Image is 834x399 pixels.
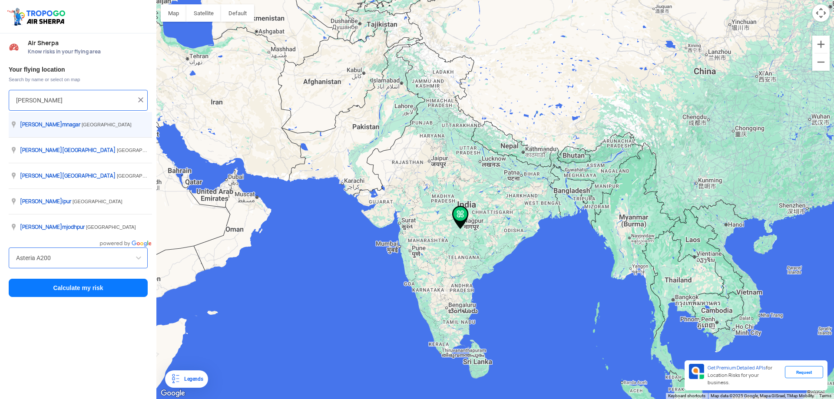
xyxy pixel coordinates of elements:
[159,388,187,399] img: Google
[20,224,62,231] span: [PERSON_NAME]
[20,147,117,154] span: [GEOGRAPHIC_DATA]
[20,172,117,179] span: [GEOGRAPHIC_DATA]
[7,7,68,26] img: ic_tgdronemaps.svg
[161,4,186,22] button: Show street map
[708,365,766,371] span: Get Premium Detailed APIs
[20,198,73,205] span: ipur
[20,121,62,128] span: [PERSON_NAME]
[159,388,187,399] a: Open this area in Google Maps (opens a new window)
[20,121,82,128] span: mnagar
[812,53,830,71] button: Zoom out
[186,4,221,22] button: Show satellite imagery
[28,48,148,55] span: Know risks in your flying area
[86,224,136,230] span: [GEOGRAPHIC_DATA]
[136,96,145,104] img: ic_close.png
[20,224,86,231] span: mjodhpur
[20,147,62,154] span: [PERSON_NAME]
[819,393,831,398] a: Terms
[689,364,704,379] img: Premium APIs
[668,393,705,399] button: Keyboard shortcuts
[20,198,62,205] span: [PERSON_NAME]
[20,172,62,179] span: [PERSON_NAME]
[812,4,830,22] button: Map camera controls
[711,393,814,398] span: Map data ©2025 Google, Mapa GISrael, TMap Mobility
[73,199,122,204] span: [GEOGRAPHIC_DATA]
[9,76,148,83] span: Search by name or select on map
[9,279,148,297] button: Calculate my risk
[117,173,219,178] span: [GEOGRAPHIC_DATA], [GEOGRAPHIC_DATA]
[9,42,19,52] img: Risk Scores
[704,364,785,387] div: for Location Risks for your business.
[16,253,140,263] input: Search by name or Brand
[170,374,181,384] img: Legends
[117,148,324,153] span: [GEOGRAPHIC_DATA], [GEOGRAPHIC_DATA], [GEOGRAPHIC_DATA], [GEOGRAPHIC_DATA]
[785,366,823,378] div: Request
[812,36,830,53] button: Zoom in
[28,40,148,46] span: Air Sherpa
[16,95,134,106] input: Search your flying location
[82,122,132,127] span: [GEOGRAPHIC_DATA]
[181,374,203,384] div: Legends
[9,66,148,73] h3: Your flying location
